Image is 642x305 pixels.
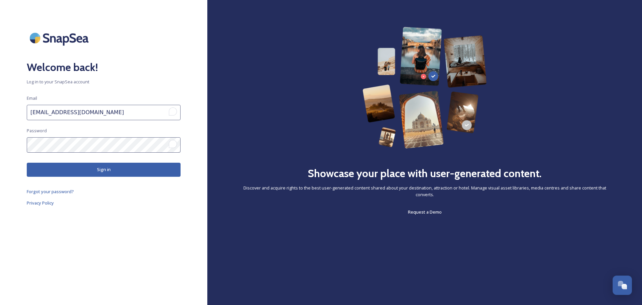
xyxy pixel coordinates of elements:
span: Forgot your password? [27,188,74,195]
h2: Showcase your place with user-generated content. [308,165,542,181]
a: Privacy Policy [27,199,181,207]
h2: Welcome back! [27,59,181,75]
span: Request a Demo [408,209,442,215]
a: Request a Demo [408,208,442,216]
span: Password [27,128,47,134]
img: SnapSea Logo [27,27,94,49]
img: 63b42ca75bacad526042e722_Group%20154-p-800.png [362,27,487,149]
span: Log in to your SnapSea account [27,79,181,85]
input: To enrich screen reader interactions, please activate Accessibility in Grammarly extension settings [27,137,181,153]
button: Sign in [27,163,181,176]
span: Discover and acquire rights to the best user-generated content shared about your destination, att... [234,185,615,198]
span: Privacy Policy [27,200,54,206]
input: To enrich screen reader interactions, please activate Accessibility in Grammarly extension settings [27,105,181,120]
button: Open Chat [613,276,632,295]
a: Forgot your password? [27,187,181,196]
span: Email [27,95,37,101]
